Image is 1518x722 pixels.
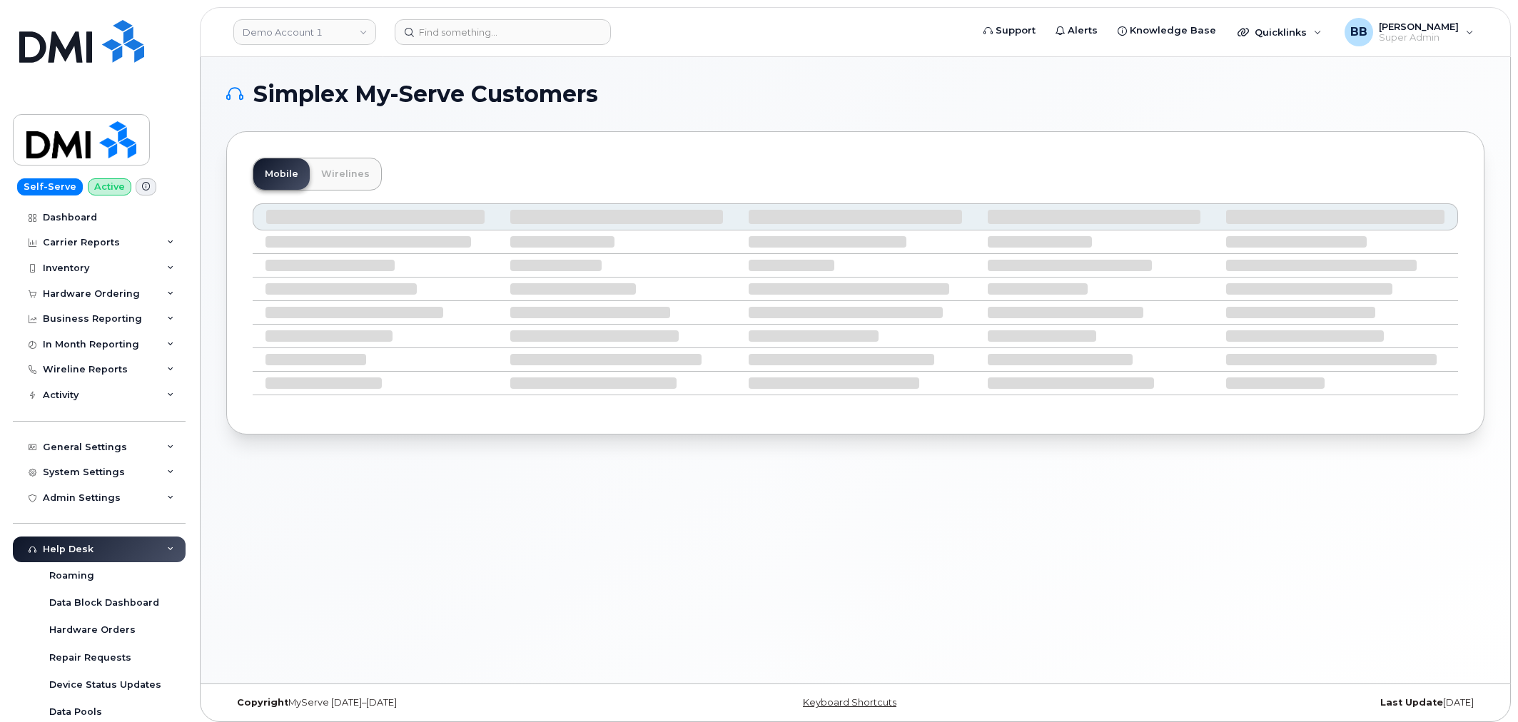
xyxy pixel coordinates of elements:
a: Mobile [253,158,310,190]
a: Keyboard Shortcuts [803,697,896,708]
a: Wirelines [310,158,381,190]
div: MyServe [DATE]–[DATE] [226,697,646,708]
strong: Last Update [1380,697,1443,708]
span: Simplex My-Serve Customers [253,83,598,105]
div: [DATE] [1065,697,1484,708]
strong: Copyright [237,697,288,708]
